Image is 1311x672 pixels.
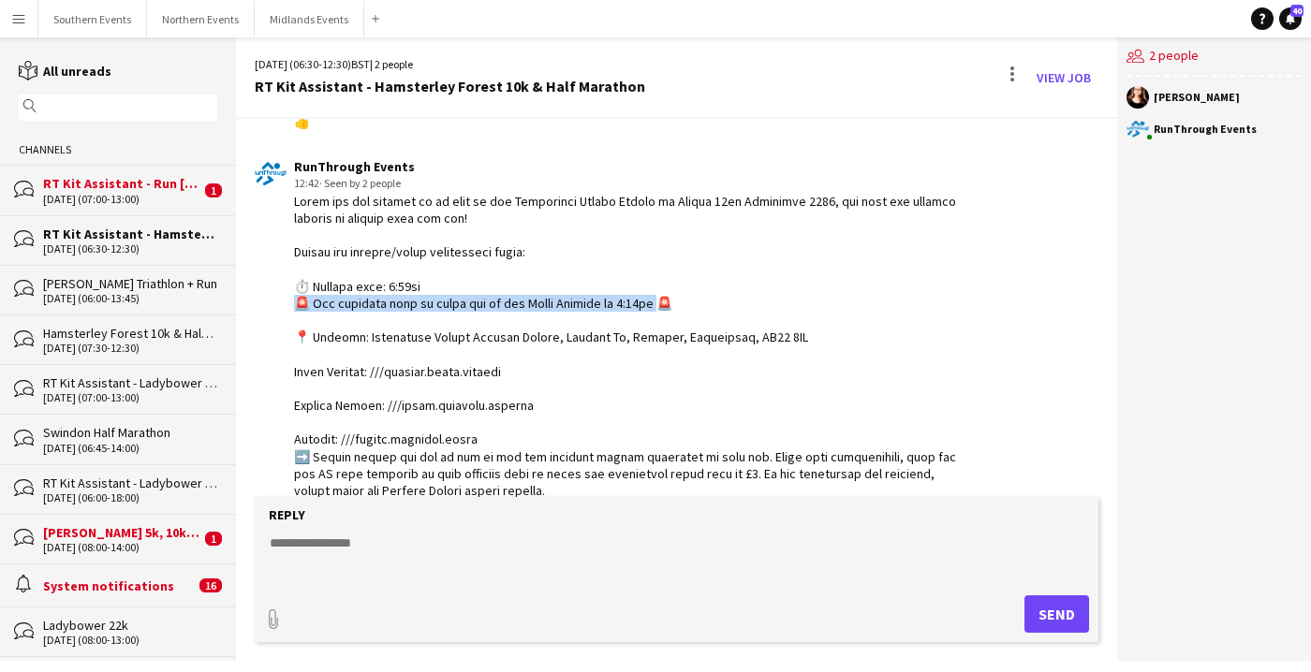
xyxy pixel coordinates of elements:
div: Swindon Half Marathon [43,424,217,441]
span: BST [351,57,370,71]
a: 40 [1279,7,1302,30]
div: [DATE] (06:00-18:00) [43,491,217,504]
div: System notifications [43,577,195,594]
button: Southern Events [38,1,147,37]
div: RT Kit Assistant - Run [GEOGRAPHIC_DATA] [43,175,200,192]
div: [DATE] (06:30-12:30) [43,242,217,256]
button: Midlands Events [255,1,364,37]
a: View Job [1029,63,1098,93]
div: [DATE] (07:00-13:00) [43,391,217,404]
div: RT Kit Assistant - Ladybower 54k [43,475,217,491]
div: [DATE] (07:30-12:30) [43,342,217,355]
div: 2 people [1127,37,1302,77]
div: RT Kit Assistant - Hamsterley Forest 10k & Half Marathon [255,78,645,95]
span: 1 [205,183,222,197]
div: RT Kit Assistant - Hamsterley Forest 10k & Half Marathon [43,226,217,242]
div: [DATE] (07:00-13:00) [43,193,200,206]
div: RunThrough Events [294,158,960,175]
div: RunThrough Events [1154,124,1257,135]
span: 40 [1290,5,1304,17]
span: 16 [199,578,222,592]
a: All unreads [19,63,111,80]
div: [PERSON_NAME] 5k, 10k & HM [43,524,200,541]
div: RT Kit Assistant - Ladybower 22k [43,374,217,391]
label: Reply [269,506,305,523]
div: [DATE] (08:00-14:00) [43,541,200,554]
div: Hamsterley Forest 10k & Half Marathon [43,325,217,342]
span: · Seen by 2 people [319,176,401,190]
div: [DATE] (08:00-13:00) [43,634,217,647]
button: Send [1024,595,1089,633]
div: 12:42 [294,175,960,192]
div: [DATE] (06:00-13:45) [43,292,217,305]
div: [PERSON_NAME] [1154,92,1240,103]
div: Ladybower 22k [43,617,217,634]
span: 1 [205,532,222,546]
button: Northern Events [147,1,255,37]
div: [DATE] (06:30-12:30) | 2 people [255,56,645,73]
div: [DATE] (06:45-14:00) [43,442,217,455]
div: [PERSON_NAME] Triathlon + Run [43,275,217,292]
div: 👍 [294,113,401,130]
